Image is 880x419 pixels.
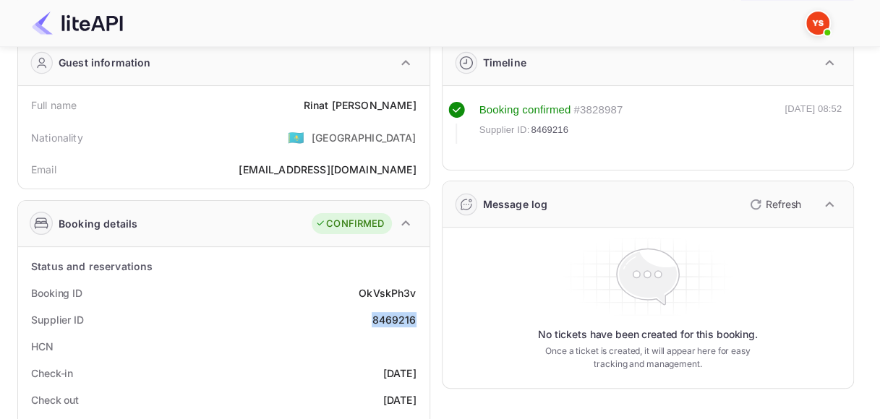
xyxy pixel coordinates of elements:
[538,345,758,371] p: Once a ticket is created, it will appear here for easy tracking and management.
[31,162,56,177] div: Email
[483,196,548,212] div: Message log
[31,285,82,301] div: Booking ID
[31,259,153,274] div: Status and reservations
[806,12,829,35] img: Yandex Support
[531,123,568,137] span: 8469216
[31,98,77,113] div: Full name
[31,366,73,381] div: Check-in
[32,12,123,35] img: LiteAPI Logo
[239,162,416,177] div: [EMAIL_ADDRESS][DOMAIN_NAME]
[315,217,384,231] div: CONFIRMED
[483,55,526,70] div: Timeline
[312,130,416,145] div: [GEOGRAPHIC_DATA]
[766,196,801,212] p: Refresh
[785,102,842,144] div: [DATE] 08:52
[31,392,79,407] div: Check out
[538,327,758,342] p: No tickets have been created for this booking.
[31,339,54,354] div: HCN
[383,366,416,381] div: [DATE]
[31,312,84,327] div: Supplier ID
[383,392,416,407] div: [DATE]
[359,285,416,301] div: OkVskPh3v
[573,102,623,118] div: # 3828987
[59,216,137,231] div: Booking details
[479,123,530,137] span: Supplier ID:
[372,312,416,327] div: 8469216
[479,102,571,118] div: Booking confirmed
[304,98,416,113] div: Rinat [PERSON_NAME]
[59,55,151,70] div: Guest information
[31,130,83,145] div: Nationality
[741,193,807,216] button: Refresh
[288,124,304,150] span: United States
